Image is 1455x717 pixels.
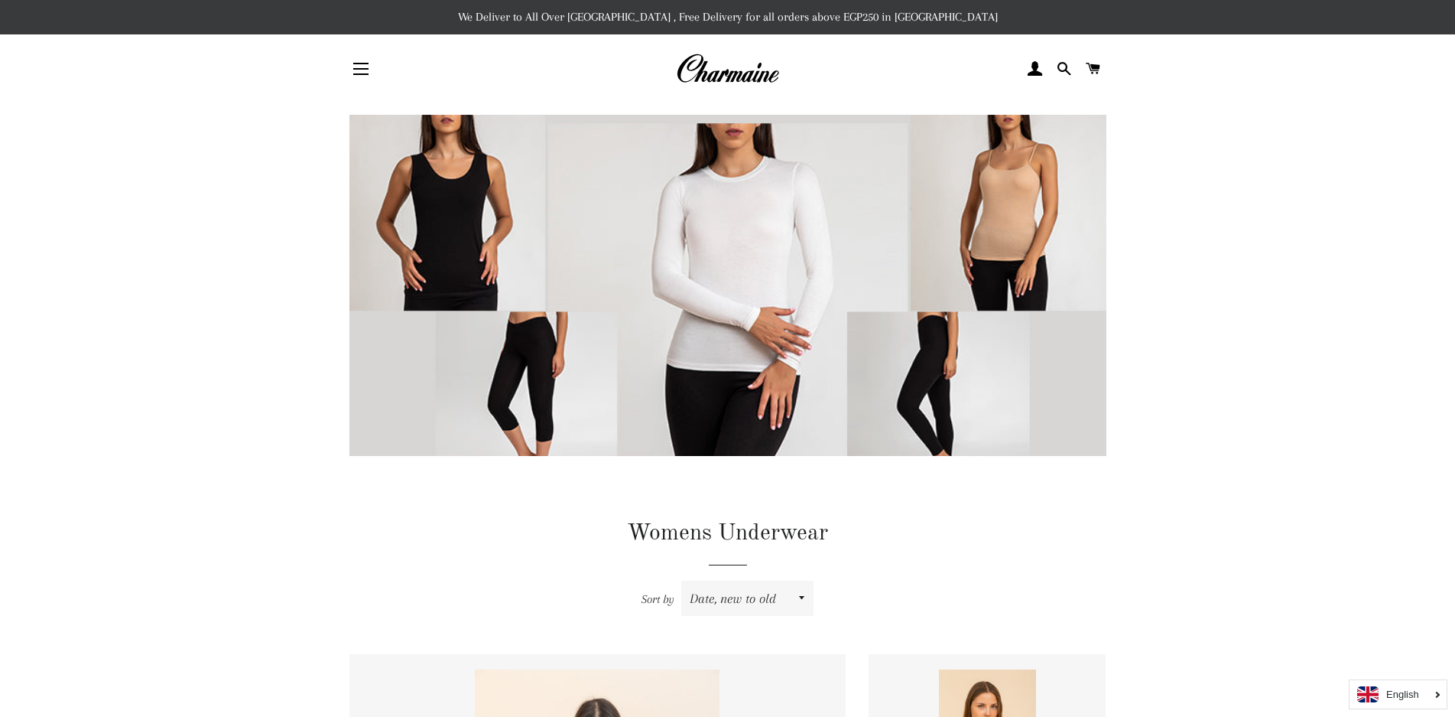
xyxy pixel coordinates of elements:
[1386,689,1419,699] i: English
[641,592,674,606] span: Sort by
[349,517,1106,549] h1: Womens Underwear
[349,115,1106,494] img: Womens Underwear
[676,52,779,86] img: Charmaine Egypt
[1357,686,1439,702] a: English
